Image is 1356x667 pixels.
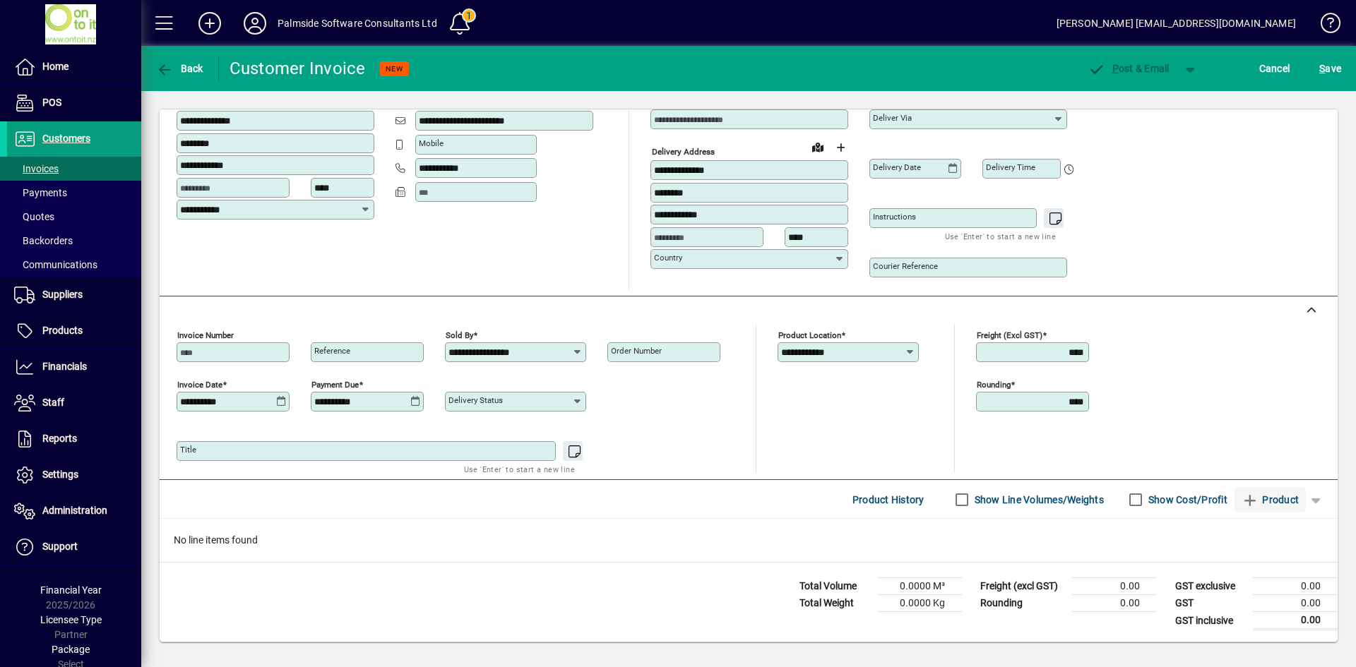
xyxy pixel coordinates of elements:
[160,519,1338,562] div: No line items found
[42,505,107,516] span: Administration
[180,445,196,455] mat-label: Title
[177,330,234,340] mat-label: Invoice number
[873,113,912,123] mat-label: Deliver via
[778,330,841,340] mat-label: Product location
[792,595,877,612] td: Total Weight
[7,493,141,529] a: Administration
[1146,493,1227,507] label: Show Cost/Profit
[977,380,1011,390] mat-label: Rounding
[7,529,141,565] a: Support
[1242,488,1299,511] span: Product
[153,56,207,81] button: Back
[1072,595,1157,612] td: 0.00
[14,163,59,174] span: Invoices
[1253,595,1338,612] td: 0.00
[40,584,102,596] span: Financial Year
[52,644,90,655] span: Package
[42,361,87,372] span: Financials
[1072,578,1157,595] td: 0.00
[7,157,141,181] a: Invoices
[1253,612,1338,630] td: 0.00
[42,97,61,108] span: POS
[1057,12,1296,35] div: [PERSON_NAME] [EMAIL_ADDRESS][DOMAIN_NAME]
[1081,56,1177,81] button: Post & Email
[829,136,852,159] button: Choose address
[1259,57,1290,80] span: Cancel
[792,578,877,595] td: Total Volume
[986,162,1035,172] mat-label: Delivery time
[973,595,1072,612] td: Rounding
[852,488,924,511] span: Product History
[448,395,503,405] mat-label: Delivery status
[807,136,829,158] a: View on map
[14,211,54,222] span: Quotes
[7,385,141,421] a: Staff
[873,162,921,172] mat-label: Delivery date
[278,12,437,35] div: Palmside Software Consultants Ltd
[7,277,141,313] a: Suppliers
[232,11,278,36] button: Profile
[7,205,141,229] a: Quotes
[7,349,141,385] a: Financials
[873,212,916,222] mat-label: Instructions
[1319,57,1341,80] span: ave
[355,87,378,109] button: Copy to Delivery address
[42,469,78,480] span: Settings
[42,541,78,552] span: Support
[1168,578,1253,595] td: GST exclusive
[141,56,219,81] app-page-header-button: Back
[42,289,83,300] span: Suppliers
[847,487,930,512] button: Product History
[1112,63,1119,74] span: P
[1316,56,1345,81] button: Save
[464,461,575,477] mat-hint: Use 'Enter' to start a new line
[386,64,403,73] span: NEW
[1319,63,1325,74] span: S
[42,325,83,336] span: Products
[177,380,222,390] mat-label: Invoice date
[7,85,141,121] a: POS
[654,253,682,263] mat-label: Country
[1256,56,1294,81] button: Cancel
[877,578,962,595] td: 0.0000 M³
[611,346,662,356] mat-label: Order number
[7,421,141,457] a: Reports
[7,49,141,85] a: Home
[42,433,77,444] span: Reports
[14,235,73,246] span: Backorders
[230,57,366,80] div: Customer Invoice
[14,259,97,270] span: Communications
[973,578,1072,595] td: Freight (excl GST)
[972,493,1104,507] label: Show Line Volumes/Weights
[1168,595,1253,612] td: GST
[40,614,102,625] span: Licensee Type
[311,380,359,390] mat-label: Payment due
[1253,578,1338,595] td: 0.00
[877,595,962,612] td: 0.0000 Kg
[419,138,444,148] mat-label: Mobile
[7,457,141,493] a: Settings
[7,253,141,277] a: Communications
[873,261,938,271] mat-label: Courier Reference
[42,397,64,408] span: Staff
[446,330,473,340] mat-label: Sold by
[42,133,90,144] span: Customers
[1168,612,1253,630] td: GST inclusive
[14,187,67,198] span: Payments
[977,330,1042,340] mat-label: Freight (excl GST)
[314,346,350,356] mat-label: Reference
[945,228,1056,244] mat-hint: Use 'Enter' to start a new line
[42,61,69,72] span: Home
[156,63,203,74] span: Back
[1235,487,1306,512] button: Product
[7,229,141,253] a: Backorders
[1310,3,1338,49] a: Knowledge Base
[7,181,141,205] a: Payments
[7,313,141,349] a: Products
[1088,63,1170,74] span: ost & Email
[187,11,232,36] button: Add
